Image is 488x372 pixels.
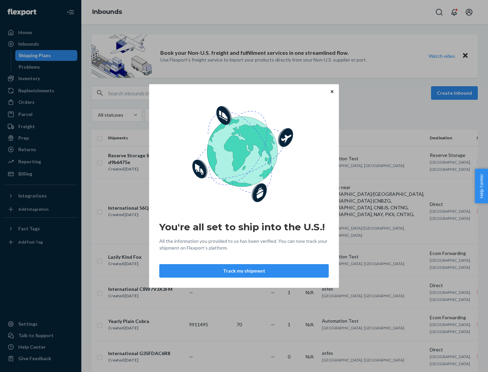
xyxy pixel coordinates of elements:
button: Help Center [475,169,488,203]
h2: You're all set to ship into the U.S.! [159,221,329,233]
button: Close [329,88,335,95]
span: All the information you provided to us has been verified. You can now track your shipment on Flex... [159,238,329,251]
button: Track my shipment [159,264,329,278]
